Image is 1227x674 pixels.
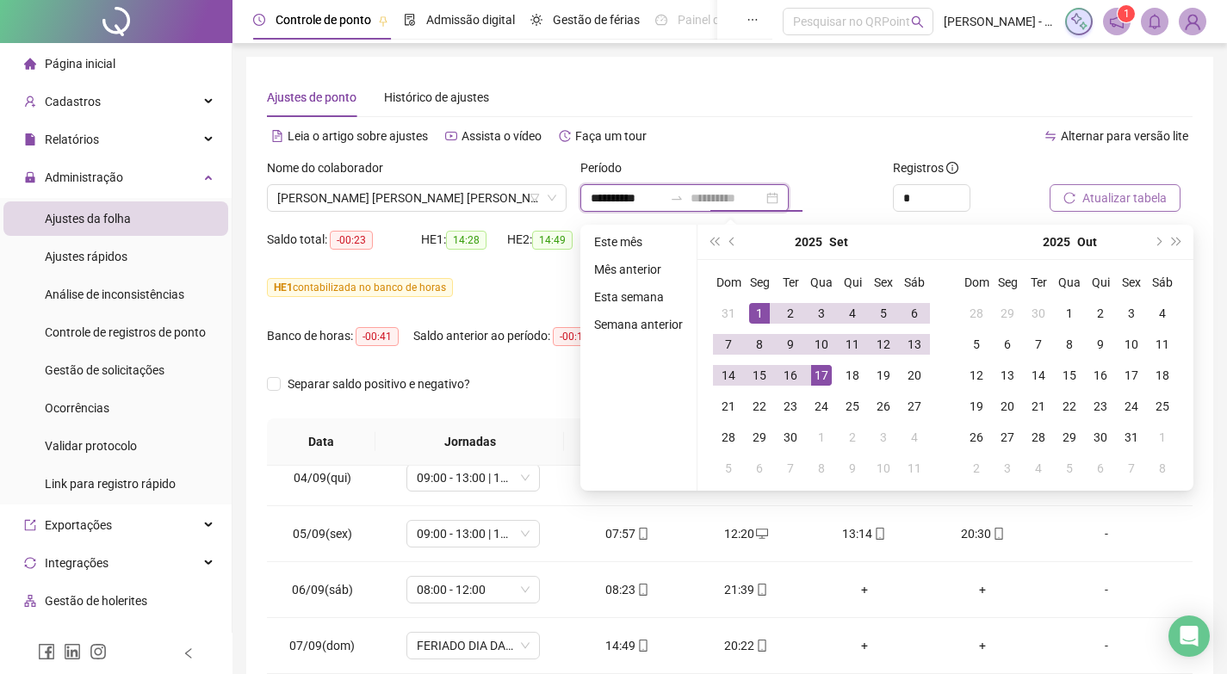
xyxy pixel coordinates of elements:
[670,191,684,205] span: swap-right
[417,577,530,603] span: 08:00 - 12:00
[780,334,801,355] div: 9
[1147,298,1178,329] td: 2025-10-04
[966,303,987,324] div: 28
[294,471,351,485] span: 04/09(qui)
[553,327,596,346] span: -00:18
[426,13,515,27] span: Admissão digital
[992,267,1023,298] th: Seg
[1147,14,1162,29] span: bell
[904,365,925,386] div: 20
[780,396,801,417] div: 23
[718,396,739,417] div: 21
[718,458,739,479] div: 5
[24,133,36,145] span: file
[1124,8,1130,20] span: 1
[1023,453,1054,484] td: 2025-11-04
[795,225,822,259] button: year panel
[1023,329,1054,360] td: 2025-10-07
[713,267,744,298] th: Dom
[553,13,640,27] span: Gestão de férias
[587,314,690,335] li: Semana anterior
[45,250,127,263] span: Ajustes rápidos
[754,584,768,596] span: mobile
[837,453,868,484] td: 2025-10-09
[842,303,863,324] div: 4
[1063,192,1075,204] span: reload
[1147,453,1178,484] td: 2025-11-08
[911,15,924,28] span: search
[700,636,791,655] div: 20:22
[267,158,394,177] label: Nome do colaborador
[749,396,770,417] div: 22
[635,584,649,596] span: mobile
[1090,458,1111,479] div: 6
[1116,360,1147,391] td: 2025-10-17
[1059,458,1080,479] div: 5
[997,334,1018,355] div: 6
[530,14,542,26] span: sun
[806,453,837,484] td: 2025-10-08
[1121,334,1142,355] div: 10
[45,57,115,71] span: Página inicial
[1059,396,1080,417] div: 22
[417,465,530,491] span: 09:00 - 13:00 | 14:00 - 20:00
[944,12,1055,31] span: [PERSON_NAME] - Ergos Distribuidora
[330,231,373,250] span: -00:23
[1152,427,1173,448] div: 1
[899,329,930,360] td: 2025-09-13
[413,326,613,346] div: Saldo anterior ao período:
[559,130,571,142] span: history
[992,391,1023,422] td: 2025-10-20
[277,185,556,211] span: Carlos Wladimir de Oliveira Araujo
[24,96,36,108] span: user-add
[868,360,899,391] td: 2025-09-19
[267,278,453,297] span: contabilizada no banco de horas
[842,365,863,386] div: 18
[966,396,987,417] div: 19
[904,334,925,355] div: 13
[837,391,868,422] td: 2025-09-25
[45,439,137,453] span: Validar protocolo
[24,58,36,70] span: home
[718,365,739,386] div: 14
[1028,365,1049,386] div: 14
[1023,298,1054,329] td: 2025-09-30
[992,453,1023,484] td: 2025-11-03
[1121,427,1142,448] div: 31
[713,298,744,329] td: 2025-08-31
[292,583,353,597] span: 06/09(sáb)
[1116,391,1147,422] td: 2025-10-24
[842,396,863,417] div: 25
[806,422,837,453] td: 2025-10-01
[744,422,775,453] td: 2025-09-29
[1085,391,1116,422] td: 2025-10-23
[744,453,775,484] td: 2025-10-06
[45,170,123,184] span: Administração
[288,129,428,143] span: Leia o artigo sobre ajustes
[899,453,930,484] td: 2025-10-11
[45,95,101,108] span: Cadastros
[811,365,832,386] div: 17
[417,521,530,547] span: 09:00 - 13:00 | 14:00 - 20:00
[806,298,837,329] td: 2025-09-03
[655,14,667,26] span: dashboard
[1023,360,1054,391] td: 2025-10-14
[837,422,868,453] td: 2025-10-02
[1028,303,1049,324] div: 30
[45,288,184,301] span: Análise de inconsistências
[938,524,1029,543] div: 20:30
[718,334,739,355] div: 7
[744,360,775,391] td: 2025-09-15
[253,14,265,26] span: clock-circle
[356,327,399,346] span: -00:41
[811,334,832,355] div: 10
[713,391,744,422] td: 2025-09-21
[678,13,745,27] span: Painel do DP
[1090,334,1111,355] div: 9
[1090,365,1111,386] div: 16
[811,396,832,417] div: 24
[1152,365,1173,386] div: 18
[1116,267,1147,298] th: Sex
[1168,615,1210,657] div: Open Intercom Messenger
[713,422,744,453] td: 2025-09-28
